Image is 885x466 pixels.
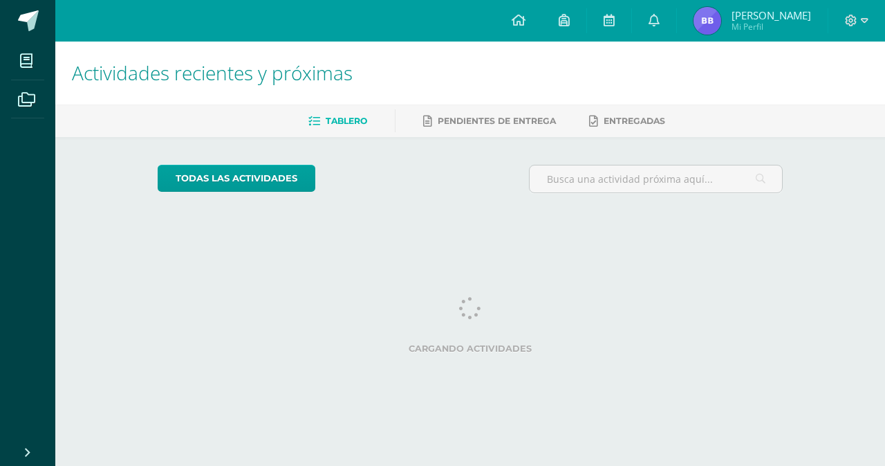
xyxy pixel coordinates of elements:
[326,116,367,126] span: Tablero
[438,116,556,126] span: Pendientes de entrega
[693,7,721,35] img: 75f0770f7da6a8fc783818a866aa3ce4.png
[732,21,811,33] span: Mi Perfil
[530,165,783,192] input: Busca una actividad próxima aquí...
[732,8,811,22] span: [PERSON_NAME]
[72,60,353,86] span: Actividades recientes y próximas
[158,343,783,354] label: Cargando actividades
[423,110,556,132] a: Pendientes de entrega
[604,116,665,126] span: Entregadas
[589,110,665,132] a: Entregadas
[158,165,315,192] a: todas las Actividades
[308,110,367,132] a: Tablero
